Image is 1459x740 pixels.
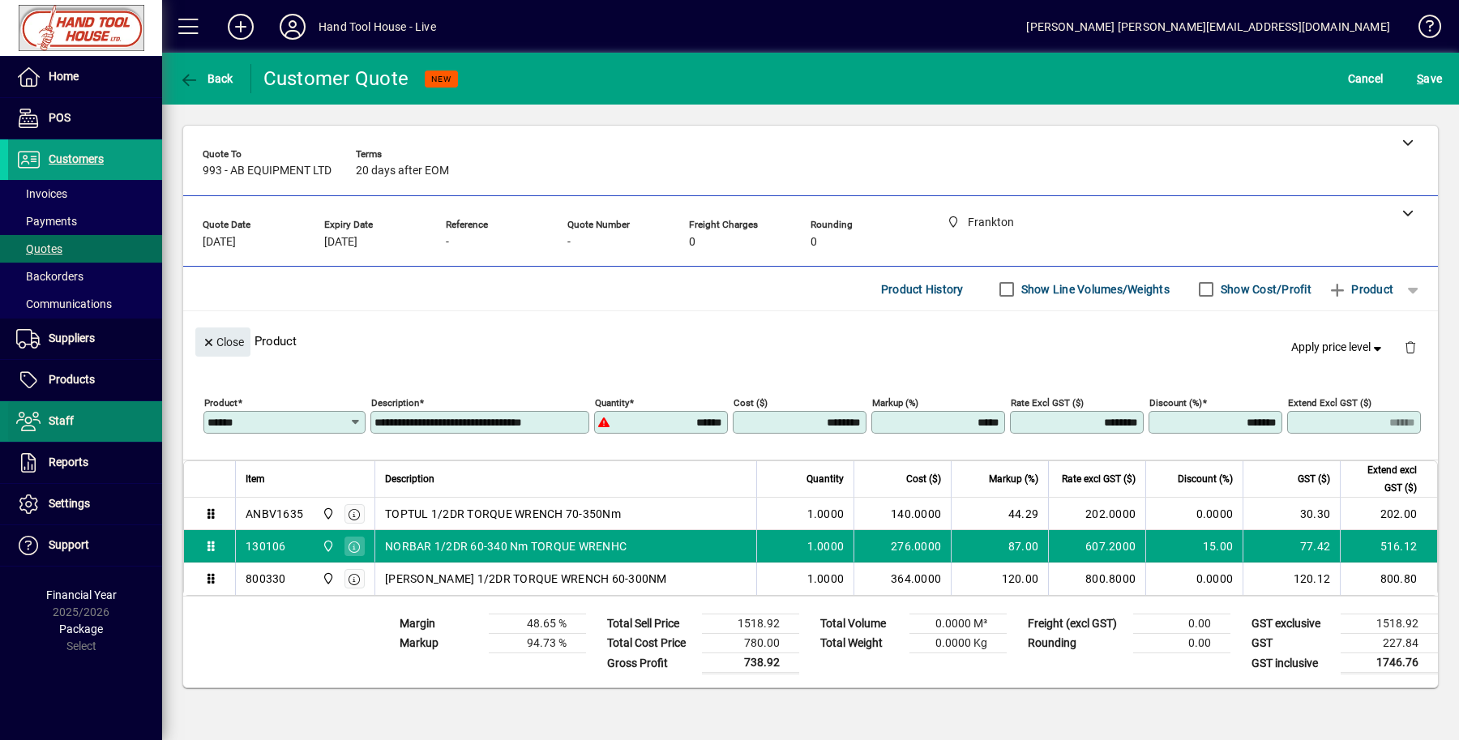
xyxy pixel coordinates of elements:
[431,74,451,84] span: NEW
[49,152,104,165] span: Customers
[951,498,1048,530] td: 44.29
[246,506,303,522] div: ANBV1635
[1243,614,1341,634] td: GST exclusive
[8,319,162,359] a: Suppliers
[807,538,845,554] span: 1.0000
[1243,498,1340,530] td: 30.30
[854,562,951,595] td: 364.0000
[175,64,237,93] button: Back
[1020,614,1133,634] td: Freight (excl GST)
[807,470,844,488] span: Quantity
[595,397,629,408] mat-label: Quantity
[16,297,112,310] span: Communications
[1243,562,1340,595] td: 120.12
[807,506,845,522] span: 1.0000
[8,207,162,235] a: Payments
[1328,276,1393,302] span: Product
[1133,634,1230,653] td: 0.00
[49,456,88,468] span: Reports
[567,236,571,249] span: -
[49,497,90,510] span: Settings
[689,236,695,249] span: 0
[989,470,1038,488] span: Markup (%)
[1217,281,1311,297] label: Show Cost/Profit
[734,397,768,408] mat-label: Cost ($)
[854,530,951,562] td: 276.0000
[246,571,286,587] div: 800330
[16,270,83,283] span: Backorders
[203,165,332,178] span: 993 - AB EQUIPMENT LTD
[1145,562,1243,595] td: 0.0000
[951,530,1048,562] td: 87.00
[881,276,964,302] span: Product History
[489,614,586,634] td: 48.65 %
[599,653,702,674] td: Gross Profit
[807,571,845,587] span: 1.0000
[46,588,117,601] span: Financial Year
[909,634,1007,653] td: 0.0000 Kg
[906,470,941,488] span: Cost ($)
[1145,530,1243,562] td: 15.00
[1340,562,1437,595] td: 800.80
[854,498,951,530] td: 140.0000
[1026,14,1390,40] div: [PERSON_NAME] [PERSON_NAME][EMAIL_ADDRESS][DOMAIN_NAME]
[49,111,71,124] span: POS
[1417,66,1442,92] span: ave
[1018,281,1170,297] label: Show Line Volumes/Weights
[1348,66,1384,92] span: Cancel
[8,401,162,442] a: Staff
[446,236,449,249] span: -
[267,12,319,41] button: Profile
[1288,397,1371,408] mat-label: Extend excl GST ($)
[49,414,74,427] span: Staff
[1391,327,1430,366] button: Delete
[318,537,336,555] span: Frankton
[489,634,586,653] td: 94.73 %
[1059,571,1136,587] div: 800.8000
[215,12,267,41] button: Add
[811,236,817,249] span: 0
[318,570,336,588] span: Frankton
[8,484,162,524] a: Settings
[1243,530,1340,562] td: 77.42
[599,614,702,634] td: Total Sell Price
[49,70,79,83] span: Home
[1350,461,1417,497] span: Extend excl GST ($)
[1020,634,1133,653] td: Rounding
[246,470,265,488] span: Item
[1285,333,1392,362] button: Apply price level
[59,622,103,635] span: Package
[8,290,162,318] a: Communications
[8,263,162,290] a: Backorders
[812,634,909,653] td: Total Weight
[385,506,621,522] span: TOPTUL 1/2DR TORQUE WRENCH 70-350Nm
[49,332,95,344] span: Suppliers
[1059,538,1136,554] div: 607.2000
[202,329,244,356] span: Close
[1413,64,1446,93] button: Save
[8,360,162,400] a: Products
[203,236,236,249] span: [DATE]
[1298,470,1330,488] span: GST ($)
[162,64,251,93] app-page-header-button: Back
[263,66,409,92] div: Customer Quote
[8,180,162,207] a: Invoices
[1291,339,1385,356] span: Apply price level
[1178,470,1233,488] span: Discount (%)
[391,634,489,653] td: Markup
[872,397,918,408] mat-label: Markup (%)
[1341,634,1438,653] td: 227.84
[49,373,95,386] span: Products
[1243,634,1341,653] td: GST
[179,72,233,85] span: Back
[8,57,162,97] a: Home
[1059,506,1136,522] div: 202.0000
[318,505,336,523] span: Frankton
[385,571,667,587] span: [PERSON_NAME] 1/2DR TORQUE WRENCH 60-300NM
[16,242,62,255] span: Quotes
[371,397,419,408] mat-label: Description
[875,275,970,304] button: Product History
[1391,340,1430,354] app-page-header-button: Delete
[324,236,357,249] span: [DATE]
[8,525,162,566] a: Support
